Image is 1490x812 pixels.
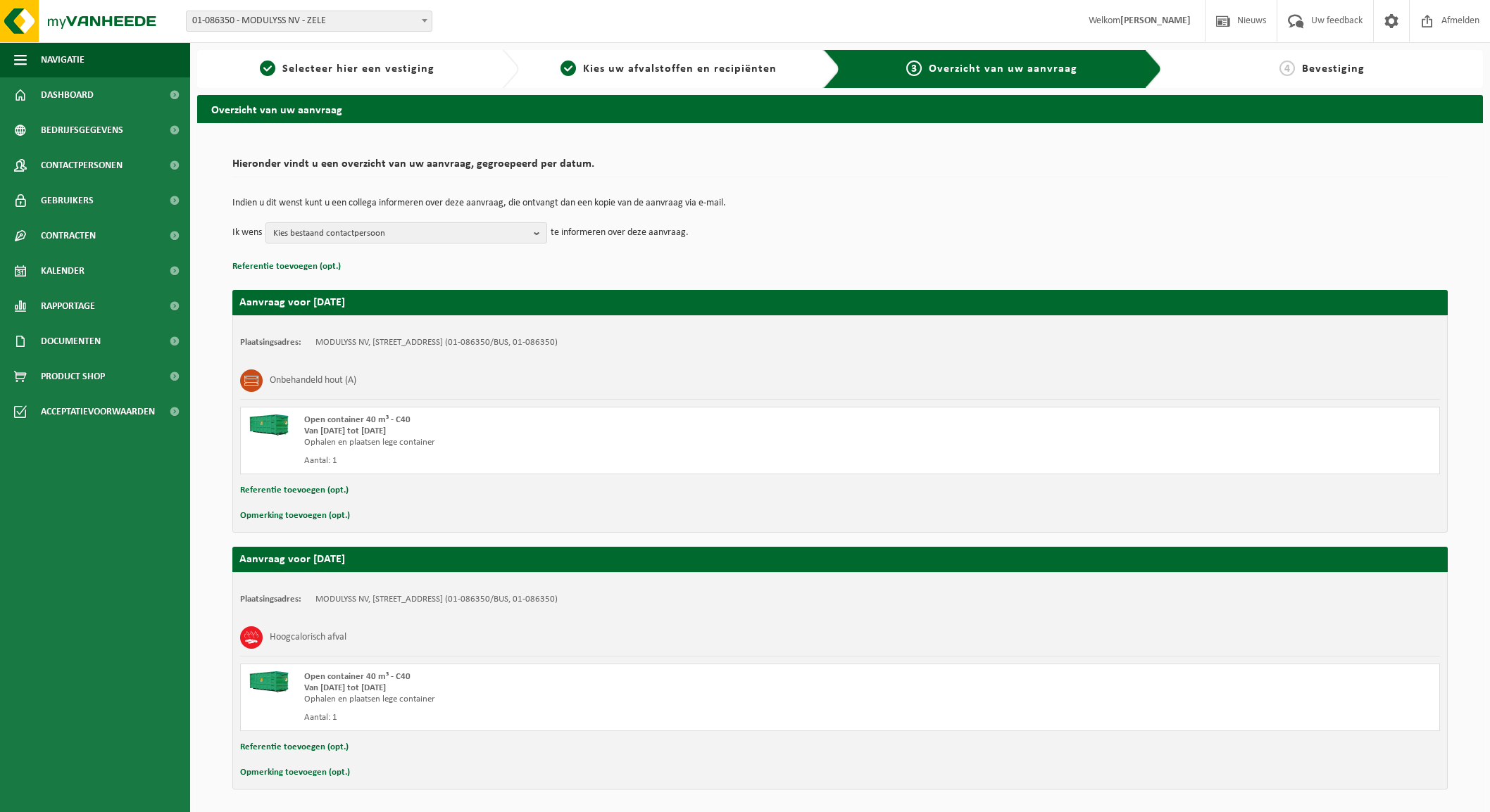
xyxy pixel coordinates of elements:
[270,626,346,649] h3: Hoogcalorisch afval
[240,738,349,756] button: Referentie toevoegen (opt.)
[239,554,345,565] strong: Aanvraag voor [DATE]
[929,63,1077,75] span: Overzicht van uw aanvraag
[526,61,813,77] a: 2Kies uw afvalstoffen en recipiënten
[906,61,922,76] span: 3
[551,222,689,243] p: te informeren over deze aanvraag.
[197,95,1483,122] h2: Overzicht van uw aanvraag
[41,77,94,113] span: Dashboard
[239,297,345,308] strong: Aanvraag voor [DATE]
[304,712,896,723] div: Aantal: 1
[260,61,275,76] span: 1
[41,253,84,288] span: Kalender
[41,324,101,359] span: Documenten
[41,42,84,77] span: Navigatie
[248,671,290,692] img: HK-XC-40-GN-00.png
[273,223,528,244] span: Kies bestaand contactpersoon
[248,414,290,436] img: HK-XC-40-GN-00.png
[304,455,896,467] div: Aantal: 1
[240,338,301,347] strong: Plaatsingsadres:
[304,672,411,681] span: Open container 40 m³ - C40
[240,507,350,525] button: Opmerking toevoegen (opt.)
[41,113,123,148] span: Bedrijfsgegevens
[270,369,356,392] h3: Onbehandeld hout (A)
[232,222,262,243] p: Ik wens
[240,481,349,500] button: Referentie toevoegen (opt.)
[315,337,558,348] td: MODULYSS NV, [STREET_ADDRESS] (01-086350/BUS, 01-086350)
[41,218,96,253] span: Contracten
[304,694,896,705] div: Ophalen en plaatsen lege container
[1279,61,1295,76] span: 4
[186,11,432,32] span: 01-086350 - MODULYSS NV - ZELE
[240,763,350,782] button: Opmerking toevoegen (opt.)
[232,158,1448,177] h2: Hieronder vindt u een overzicht van uw aanvraag, gegroepeerd per datum.
[232,198,1448,208] p: Indien u dit wenst kunt u een collega informeren over deze aanvraag, die ontvangt dan een kopie v...
[187,11,432,31] span: 01-086350 - MODULYSS NV - ZELE
[304,426,386,436] strong: Van [DATE] tot [DATE]
[204,61,491,77] a: 1Selecteer hier een vestiging
[315,594,558,605] td: MODULYSS NV, [STREET_ADDRESS] (01-086350/BUS, 01-086350)
[304,683,386,692] strong: Van [DATE] tot [DATE]
[583,63,777,75] span: Kies uw afvalstoffen en recipiënten
[41,183,94,218] span: Gebruikers
[282,63,434,75] span: Selecteer hier een vestiging
[240,595,301,604] strong: Plaatsingsadres:
[265,222,547,243] button: Kies bestaand contactpersoon
[304,415,411,424] span: Open container 40 m³ - C40
[1120,15,1191,26] strong: [PERSON_NAME]
[41,359,105,394] span: Product Shop
[41,394,155,429] span: Acceptatievoorwaarden
[41,288,95,324] span: Rapportage
[7,781,235,812] iframe: chat widget
[561,61,576,76] span: 2
[304,437,896,448] div: Ophalen en plaatsen lege container
[1302,63,1365,75] span: Bevestiging
[41,148,123,183] span: Contactpersonen
[232,258,341,276] button: Referentie toevoegen (opt.)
